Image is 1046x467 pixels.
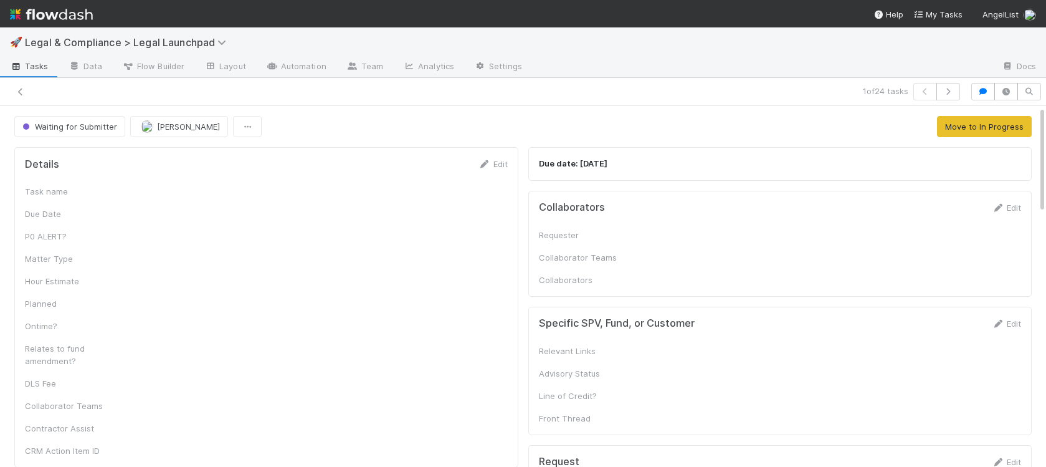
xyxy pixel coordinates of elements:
div: Planned [25,297,118,310]
span: [PERSON_NAME] [157,122,220,132]
a: Layout [194,57,256,77]
div: DLS Fee [25,377,118,390]
a: Team [336,57,393,77]
a: Edit [478,159,508,169]
div: Collaborator Teams [539,251,632,264]
a: Flow Builder [112,57,194,77]
div: Collaborators [539,274,632,286]
span: Flow Builder [122,60,184,72]
div: Relevant Links [539,345,632,357]
div: Contractor Assist [25,422,118,435]
div: P0 ALERT? [25,230,118,243]
h5: Specific SPV, Fund, or Customer [539,317,695,330]
div: Relates to fund amendment? [25,342,118,367]
div: Line of Credit? [539,390,632,402]
div: Ontime? [25,320,118,332]
a: Docs [992,57,1046,77]
img: avatar_b5be9b1b-4537-4870-b8e7-50cc2287641b.png [141,120,153,133]
div: Requester [539,229,632,241]
div: Front Thread [539,412,632,425]
button: Move to In Progress [937,116,1032,137]
button: [PERSON_NAME] [130,116,228,137]
img: avatar_b5be9b1b-4537-4870-b8e7-50cc2287641b.png [1024,9,1036,21]
a: My Tasks [913,8,963,21]
div: Advisory Status [539,367,632,380]
div: Hour Estimate [25,275,118,287]
span: Waiting for Submitter [20,122,117,132]
a: Edit [992,203,1021,213]
a: Analytics [393,57,464,77]
a: Edit [992,457,1021,467]
span: AngelList [982,9,1019,19]
a: Data [59,57,112,77]
a: Edit [992,319,1021,329]
img: logo-inverted-e16ddd16eac7371096b0.svg [10,4,93,25]
span: 1 of 24 tasks [863,85,908,97]
span: My Tasks [913,9,963,19]
div: Collaborator Teams [25,400,118,412]
div: Task name [25,185,118,198]
a: Automation [256,57,336,77]
button: Waiting for Submitter [14,116,125,137]
a: Settings [464,57,532,77]
span: 🚀 [10,37,22,47]
h5: Collaborators [539,201,605,214]
strong: Due date: [DATE] [539,158,607,168]
h5: Details [25,158,59,171]
div: CRM Action Item ID [25,445,118,457]
div: Due Date [25,208,118,220]
div: Matter Type [25,253,118,265]
span: Tasks [10,60,49,72]
span: Legal & Compliance > Legal Launchpad [25,36,232,49]
div: Help [873,8,903,21]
